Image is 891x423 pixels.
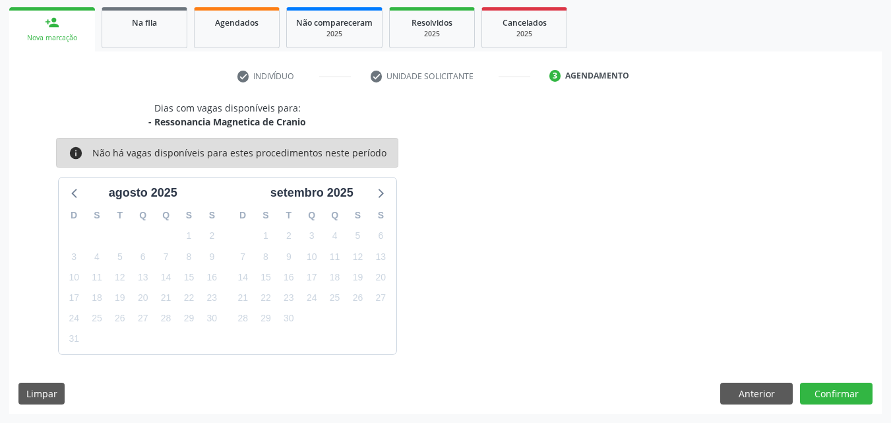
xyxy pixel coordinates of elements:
div: Q [300,205,323,226]
span: terça-feira, 9 de setembro de 2025 [280,247,298,266]
span: Na fila [132,17,157,28]
div: person_add [45,15,59,30]
span: sábado, 30 de agosto de 2025 [202,309,221,328]
div: Não há vagas disponíveis para estes procedimentos neste período [92,146,386,160]
div: S [86,205,109,226]
span: segunda-feira, 25 de agosto de 2025 [88,309,106,328]
span: quarta-feira, 17 de setembro de 2025 [303,268,321,286]
span: sábado, 20 de setembro de 2025 [371,268,390,286]
span: Agendados [215,17,259,28]
div: - Ressonancia Magnetica de Cranio [148,115,306,129]
span: domingo, 7 de setembro de 2025 [233,247,252,266]
span: quinta-feira, 7 de agosto de 2025 [157,247,175,266]
span: domingo, 3 de agosto de 2025 [65,247,83,266]
i: info [69,146,83,160]
div: 2025 [399,29,465,39]
span: quinta-feira, 11 de setembro de 2025 [326,247,344,266]
div: S [177,205,200,226]
span: sábado, 2 de agosto de 2025 [202,227,221,245]
span: sábado, 13 de setembro de 2025 [371,247,390,266]
span: sexta-feira, 19 de setembro de 2025 [348,268,367,286]
span: Cancelados [503,17,547,28]
div: S [200,205,224,226]
div: Q [154,205,177,226]
div: Dias com vagas disponíveis para: [148,101,306,129]
span: segunda-feira, 22 de setembro de 2025 [257,289,275,308]
div: setembro 2025 [265,184,359,202]
button: Anterior [720,383,793,405]
div: T [277,205,300,226]
span: domingo, 31 de agosto de 2025 [65,330,83,348]
span: terça-feira, 16 de setembro de 2025 [280,268,298,286]
span: sexta-feira, 26 de setembro de 2025 [348,289,367,308]
div: Nova marcação [18,33,86,43]
span: quarta-feira, 3 de setembro de 2025 [303,227,321,245]
span: segunda-feira, 1 de setembro de 2025 [257,227,275,245]
span: segunda-feira, 8 de setembro de 2025 [257,247,275,266]
div: 3 [549,70,561,82]
span: segunda-feira, 29 de setembro de 2025 [257,309,275,328]
div: agosto 2025 [104,184,183,202]
span: quarta-feira, 27 de agosto de 2025 [134,309,152,328]
div: Q [131,205,154,226]
span: domingo, 24 de agosto de 2025 [65,309,83,328]
div: D [63,205,86,226]
span: quarta-feira, 13 de agosto de 2025 [134,268,152,286]
span: segunda-feira, 11 de agosto de 2025 [88,268,106,286]
span: terça-feira, 12 de agosto de 2025 [111,268,129,286]
div: Agendamento [565,70,629,82]
span: sábado, 9 de agosto de 2025 [202,247,221,266]
span: quinta-feira, 4 de setembro de 2025 [326,227,344,245]
div: S [346,205,369,226]
span: terça-feira, 30 de setembro de 2025 [280,309,298,328]
span: sexta-feira, 15 de agosto de 2025 [179,268,198,286]
div: T [108,205,131,226]
span: terça-feira, 2 de setembro de 2025 [280,227,298,245]
span: sexta-feira, 22 de agosto de 2025 [179,289,198,308]
span: quarta-feira, 6 de agosto de 2025 [134,247,152,266]
span: quarta-feira, 20 de agosto de 2025 [134,289,152,308]
span: sábado, 27 de setembro de 2025 [371,289,390,308]
span: sábado, 16 de agosto de 2025 [202,268,221,286]
div: S [369,205,392,226]
span: quinta-feira, 14 de agosto de 2025 [157,268,175,286]
span: sexta-feira, 8 de agosto de 2025 [179,247,198,266]
span: domingo, 17 de agosto de 2025 [65,289,83,308]
span: sábado, 23 de agosto de 2025 [202,289,221,308]
span: domingo, 14 de setembro de 2025 [233,268,252,286]
span: quarta-feira, 24 de setembro de 2025 [303,289,321,308]
span: sexta-feira, 12 de setembro de 2025 [348,247,367,266]
span: quinta-feira, 28 de agosto de 2025 [157,309,175,328]
div: 2025 [296,29,373,39]
span: terça-feira, 23 de setembro de 2025 [280,289,298,308]
span: quinta-feira, 18 de setembro de 2025 [326,268,344,286]
div: S [255,205,278,226]
span: terça-feira, 26 de agosto de 2025 [111,309,129,328]
span: Não compareceram [296,17,373,28]
span: quinta-feira, 21 de agosto de 2025 [157,289,175,308]
span: domingo, 10 de agosto de 2025 [65,268,83,286]
span: quarta-feira, 10 de setembro de 2025 [303,247,321,266]
span: sexta-feira, 5 de setembro de 2025 [348,227,367,245]
span: segunda-feira, 4 de agosto de 2025 [88,247,106,266]
span: segunda-feira, 18 de agosto de 2025 [88,289,106,308]
span: Resolvidos [412,17,452,28]
span: terça-feira, 19 de agosto de 2025 [111,289,129,308]
span: quinta-feira, 25 de setembro de 2025 [326,289,344,308]
span: sexta-feira, 29 de agosto de 2025 [179,309,198,328]
span: sábado, 6 de setembro de 2025 [371,227,390,245]
div: D [231,205,255,226]
span: domingo, 21 de setembro de 2025 [233,289,252,308]
span: domingo, 28 de setembro de 2025 [233,309,252,328]
div: Q [323,205,346,226]
span: sexta-feira, 1 de agosto de 2025 [179,227,198,245]
span: segunda-feira, 15 de setembro de 2025 [257,268,275,286]
span: terça-feira, 5 de agosto de 2025 [111,247,129,266]
button: Confirmar [800,383,873,405]
div: 2025 [491,29,557,39]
